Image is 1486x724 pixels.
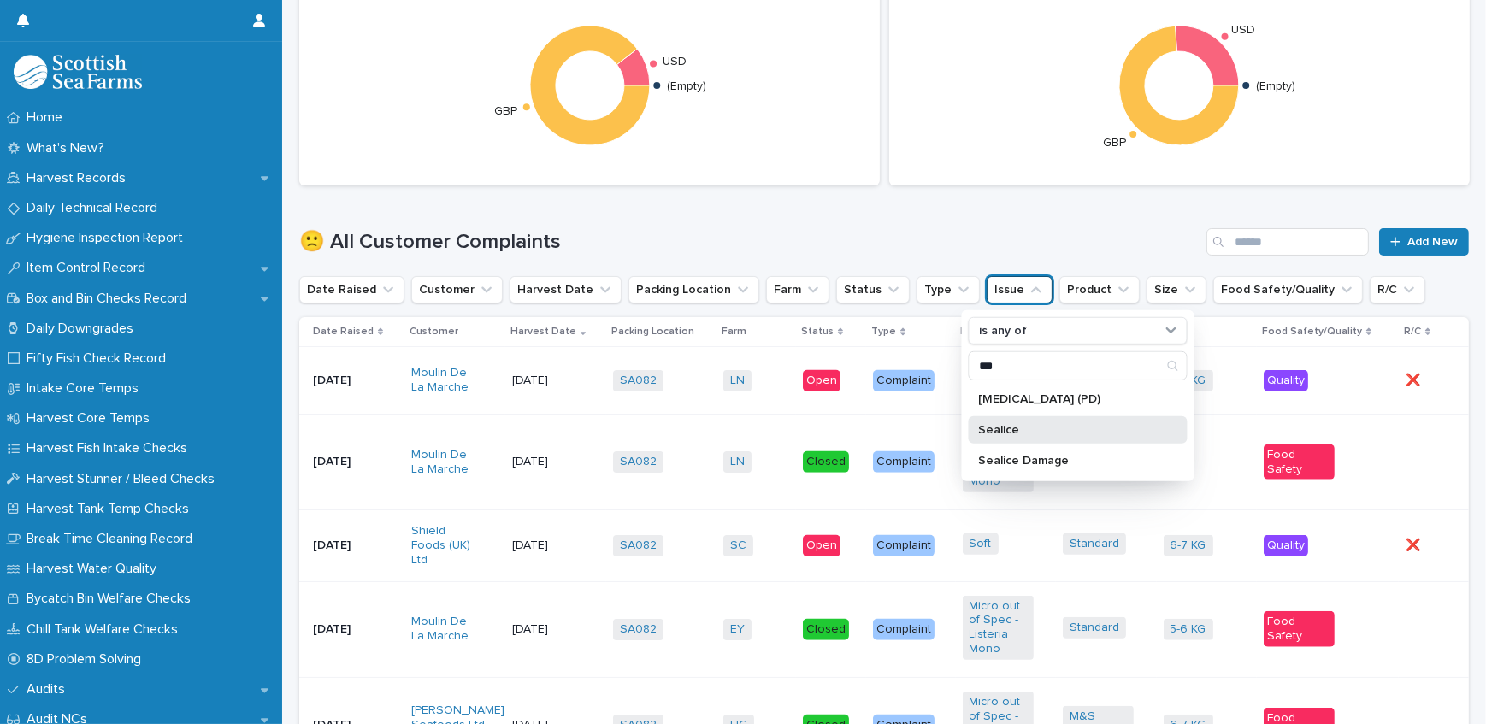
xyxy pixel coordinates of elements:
p: Intake Core Temps [20,380,152,397]
p: Harvest Date [510,322,576,341]
p: [DATE] [313,622,384,637]
a: Micro out of Spec - Listeria Mono [970,599,1027,656]
p: Harvest Stunner / Bleed Checks [20,471,228,487]
div: Closed [803,451,849,473]
p: Chill Tank Welfare Checks [20,621,192,638]
text: (Empty) [667,80,706,92]
button: Customer [411,276,503,303]
a: 6-7 KG [1171,539,1206,553]
a: EY [730,622,745,637]
p: Sealice Damage [979,455,1160,467]
div: Complaint [873,370,935,391]
a: SA082 [620,374,657,388]
text: USD [1232,24,1256,36]
a: Add New [1379,228,1469,256]
a: Standard [1070,621,1119,635]
a: SA082 [620,622,657,637]
p: - [1164,455,1235,469]
button: Food Safety/Quality [1213,276,1363,303]
button: Issue [987,276,1053,303]
div: Quality [1264,535,1308,556]
div: Complaint [873,451,935,473]
a: 5-6 KG [1171,622,1206,637]
text: USD [663,55,687,67]
p: 8D Problem Solving [20,651,155,668]
a: Standard [1070,537,1119,551]
a: Shield Foods (UK) Ltd [411,524,482,567]
button: Product [1059,276,1140,303]
img: mMrefqRFQpe26GRNOUkG [14,55,142,89]
p: ❌ [1406,370,1424,388]
tr: [DATE]Moulin De La Marche [DATE]SA082 LN ClosedComplaintMicro out of Spec - Listeria Mono Label R... [299,414,1469,509]
p: Harvest Records [20,170,139,186]
button: R/C [1370,276,1425,303]
p: [DATE] [512,455,583,469]
input: Search [1206,228,1369,256]
div: Search [969,351,1188,380]
button: Type [917,276,980,303]
p: [DATE] [512,374,583,388]
p: Harvest Core Temps [20,410,163,427]
p: What's New? [20,140,118,156]
p: is any of [980,324,1028,338]
p: [DATE] [512,622,583,637]
p: Food Safety/Quality [1262,322,1362,341]
p: [MEDICAL_DATA] (PD) [979,393,1160,405]
button: Farm [766,276,829,303]
p: Type [871,322,896,341]
text: (Empty) [1256,80,1295,92]
div: Complaint [873,535,935,556]
a: SA082 [620,539,657,553]
p: Break Time Cleaning Record [20,531,206,547]
span: Add New [1407,236,1458,248]
button: Size [1147,276,1206,303]
p: Harvest Tank Temp Checks [20,501,203,517]
p: Home [20,109,76,126]
p: Sealice [979,424,1160,436]
div: Food Safety [1264,611,1335,647]
a: Moulin De La Marche [411,448,482,477]
button: Packing Location [628,276,759,303]
p: Harvest Water Quality [20,561,170,577]
p: [DATE] [313,455,384,469]
p: Hygiene Inspection Report [20,230,197,246]
button: Status [836,276,910,303]
a: Moulin De La Marche [411,615,482,644]
p: Box and Bin Checks Record [20,291,200,307]
p: Status [801,322,834,341]
div: Quality [1264,370,1308,391]
p: Fifty Fish Check Record [20,350,180,367]
button: Date Raised [299,276,404,303]
p: Packing Location [611,322,694,341]
p: [DATE] [313,539,384,553]
a: SC [730,539,746,553]
p: Date Raised [313,322,374,341]
p: Daily Downgrades [20,321,147,337]
a: SA082 [620,455,657,469]
a: LN [730,455,745,469]
text: GBP [1104,136,1127,148]
div: Closed [803,619,849,640]
button: Harvest Date [510,276,622,303]
div: Open [803,370,840,391]
text: GBP [494,105,517,117]
input: Search [970,352,1187,380]
p: [DATE] [512,539,583,553]
div: Open [803,535,840,556]
p: Item Control Record [20,260,159,276]
p: Daily Technical Record [20,200,171,216]
p: Audits [20,681,79,698]
tr: [DATE]Shield Foods (UK) Ltd [DATE]SA082 SC OpenComplaintSoft Standard 6-7 KG Quality❌❌ [299,510,1469,581]
div: Complaint [873,619,935,640]
p: Bycatch Bin Welfare Checks [20,591,204,607]
a: Soft [970,537,992,551]
tr: [DATE]Moulin De La Marche [DATE]SA082 EY ClosedComplaintMicro out of Spec - Listeria Mono Standar... [299,581,1469,677]
p: ❌ [1406,535,1424,553]
p: R/C [1404,322,1421,341]
p: Harvest Fish Intake Checks [20,440,201,456]
p: Customer [410,322,458,341]
a: Moulin De La Marche [411,366,482,395]
a: LN [730,374,745,388]
p: Farm [722,322,746,341]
